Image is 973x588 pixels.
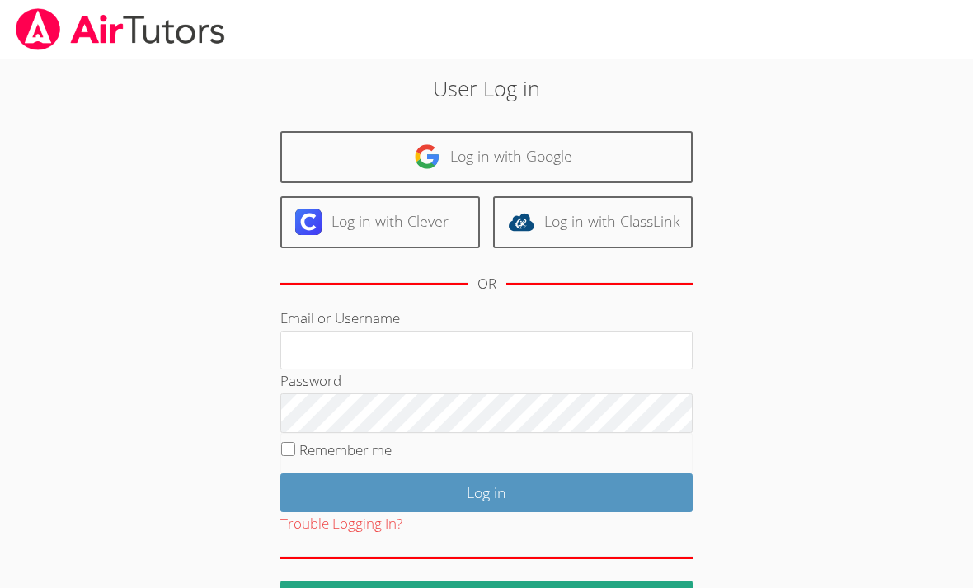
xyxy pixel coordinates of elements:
a: Log in with ClassLink [493,196,693,248]
input: Log in [280,473,693,512]
img: airtutors_banner-c4298cdbf04f3fff15de1276eac7730deb9818008684d7c2e4769d2f7ddbe033.png [14,8,227,50]
h2: User Log in [223,73,749,104]
div: OR [477,272,496,296]
a: Log in with Google [280,131,693,183]
button: Trouble Logging In? [280,512,402,536]
img: clever-logo-6eab21bc6e7a338710f1a6ff85c0baf02591cd810cc4098c63d3a4b26e2feb20.svg [295,209,322,235]
label: Email or Username [280,308,400,327]
img: classlink-logo-d6bb404cc1216ec64c9a2012d9dc4662098be43eaf13dc465df04b49fa7ab582.svg [508,209,534,235]
label: Remember me [299,440,392,459]
label: Password [280,371,341,390]
a: Log in with Clever [280,196,480,248]
img: google-logo-50288ca7cdecda66e5e0955fdab243c47b7ad437acaf1139b6f446037453330a.svg [414,143,440,170]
